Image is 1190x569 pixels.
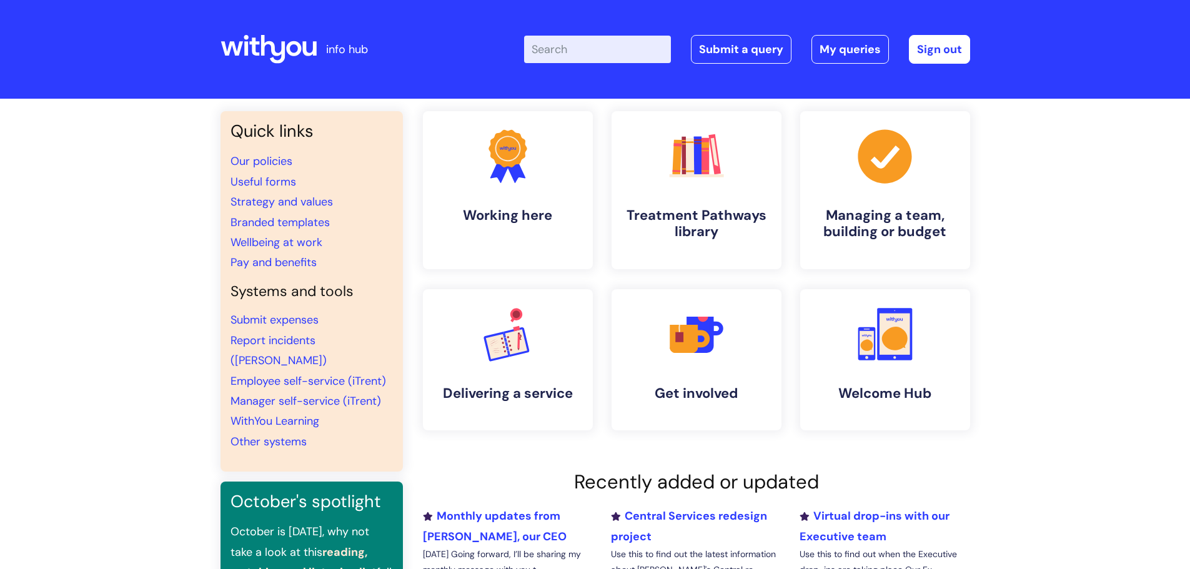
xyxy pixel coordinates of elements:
[433,385,583,402] h4: Delivering a service
[810,385,960,402] h4: Welcome Hub
[524,35,970,64] div: | -
[231,413,319,428] a: WithYou Learning
[612,111,781,269] a: Treatment Pathways library
[231,492,393,512] h3: October's spotlight
[909,35,970,64] a: Sign out
[691,35,791,64] a: Submit a query
[433,207,583,224] h4: Working here
[231,215,330,230] a: Branded templates
[231,174,296,189] a: Useful forms
[622,385,771,402] h4: Get involved
[231,154,292,169] a: Our policies
[231,434,307,449] a: Other systems
[622,207,771,240] h4: Treatment Pathways library
[612,289,781,430] a: Get involved
[611,508,767,543] a: Central Services redesign project
[326,39,368,59] p: info hub
[423,470,970,493] h2: Recently added or updated
[231,194,333,209] a: Strategy and values
[423,289,593,430] a: Delivering a service
[524,36,671,63] input: Search
[811,35,889,64] a: My queries
[231,235,322,250] a: Wellbeing at work
[423,111,593,269] a: Working here
[800,111,970,269] a: Managing a team, building or budget
[231,333,327,368] a: Report incidents ([PERSON_NAME])
[231,121,393,141] h3: Quick links
[231,283,393,300] h4: Systems and tools
[423,508,567,543] a: Monthly updates from [PERSON_NAME], our CEO
[231,393,381,408] a: Manager self-service (iTrent)
[800,508,950,543] a: Virtual drop-ins with our Executive team
[800,289,970,430] a: Welcome Hub
[810,207,960,240] h4: Managing a team, building or budget
[231,374,386,388] a: Employee self-service (iTrent)
[231,255,317,270] a: Pay and benefits
[231,312,319,327] a: Submit expenses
